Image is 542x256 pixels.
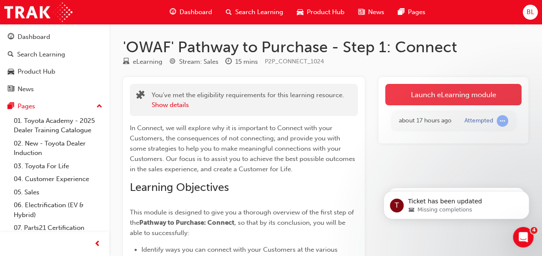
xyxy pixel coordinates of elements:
[3,27,106,98] button: DashboardSearch LearningProduct HubNews
[8,68,14,76] span: car-icon
[399,116,452,126] div: Fri Aug 22 2025 15:43:35 GMT+1000 (Australian Eastern Standard Time)
[358,7,365,18] span: news-icon
[290,3,351,21] a: car-iconProduct Hub
[513,227,533,247] iframe: Intercom live chat
[152,90,344,110] div: You've met the eligibility requirements for this learning resource.
[133,57,162,67] div: eLearning
[18,67,55,77] div: Product Hub
[391,3,432,21] a: pages-iconPages
[18,101,35,111] div: Pages
[3,81,106,97] a: News
[94,239,101,250] span: prev-icon
[225,58,232,66] span: clock-icon
[3,47,106,63] a: Search Learning
[385,84,521,105] a: Launch eLearning module
[169,57,219,67] div: Stream
[130,219,347,237] span: , so that by its conclusion, you will be able to successfully:
[297,7,303,18] span: car-icon
[10,173,106,186] a: 04. Customer Experience
[123,58,129,66] span: learningResourceType_ELEARNING-icon
[408,7,425,17] span: Pages
[225,57,258,67] div: Duration
[4,3,72,22] img: Trak
[265,58,324,65] span: Learning resource code
[235,7,283,17] span: Search Learning
[152,100,189,110] button: Show details
[351,3,391,21] a: news-iconNews
[123,57,162,67] div: Type
[18,84,34,94] div: News
[398,7,404,18] span: pages-icon
[368,7,384,17] span: News
[130,124,357,173] span: In Connect, we will explore why it is important to Connect with your Customers, the consequences ...
[10,160,106,173] a: 03. Toyota For Life
[170,7,176,18] span: guage-icon
[10,199,106,221] a: 06. Electrification (EV & Hybrid)
[523,5,538,20] button: BL
[18,32,50,42] div: Dashboard
[235,57,258,67] div: 15 mins
[526,7,534,17] span: BL
[3,98,106,114] button: Pages
[163,3,219,21] a: guage-iconDashboard
[3,64,106,80] a: Product Hub
[371,173,542,233] iframe: Intercom notifications message
[530,227,537,234] span: 4
[17,50,65,60] div: Search Learning
[136,91,145,101] span: puzzle-icon
[226,7,232,18] span: search-icon
[497,115,508,127] span: learningRecordVerb_ATTEMPT-icon
[10,137,106,160] a: 02. New - Toyota Dealer Induction
[96,101,102,112] span: up-icon
[123,38,528,57] h1: 'OWAF' Pathway to Purchase - Step 1: Connect
[8,86,14,93] span: news-icon
[307,7,344,17] span: Product Hub
[139,219,234,226] span: Pathway to Purchase: Connect
[10,114,106,137] a: 01. Toyota Academy - 2025 Dealer Training Catalogue
[8,103,14,110] span: pages-icon
[3,29,106,45] a: Dashboard
[169,58,176,66] span: target-icon
[180,7,212,17] span: Dashboard
[219,3,290,21] a: search-iconSearch Learning
[10,221,106,235] a: 07. Parts21 Certification
[179,57,219,67] div: Stream: Sales
[464,117,493,125] div: Attempted
[10,186,106,199] a: 05. Sales
[8,51,14,59] span: search-icon
[130,208,356,226] span: This module is designed to give you a thorough overview of the first step of the
[130,181,229,194] span: Learning Objectives
[8,33,14,41] span: guage-icon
